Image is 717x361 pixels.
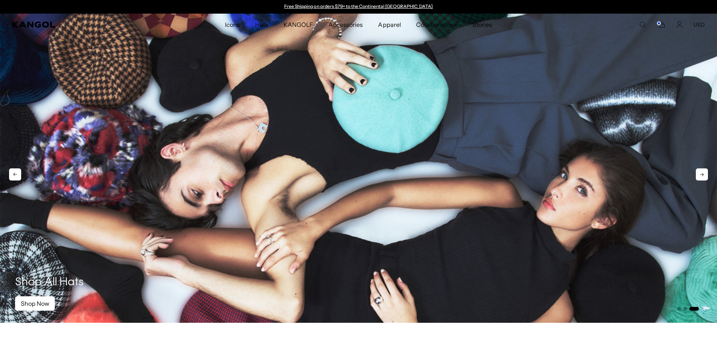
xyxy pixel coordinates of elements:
div: 1 of 2 [281,4,437,10]
a: Collaborations [409,14,465,36]
span: Apparel [378,14,401,36]
span: Accessories [328,14,363,36]
div: Announcement [281,4,437,10]
button: Go to slide 1 [677,307,681,311]
a: KANGOLF [276,14,321,36]
h1: Shop All Hats [15,275,84,290]
a: Shop Now [15,296,55,311]
span: Collaborations [416,14,457,36]
summary: Search here [639,21,646,28]
slideshow-component: Announcement bar [281,4,437,10]
span: Icons [225,14,240,36]
button: Go to slide 3 [689,307,699,311]
a: Apparel [370,14,408,36]
a: Account [676,21,683,28]
button: USD [694,21,705,28]
a: Icons [217,14,248,36]
span: Stories [472,14,492,36]
span: KANGOLF [283,14,313,36]
ul: Select a slide to show [677,305,699,311]
span: Hats [255,14,268,36]
button: Go to slide 2 [683,307,687,311]
a: Hats [248,14,276,36]
a: Kangol [12,22,149,28]
button: Cart [657,21,666,28]
a: Accessories [321,14,370,36]
a: Stories [465,14,500,36]
a: Free Shipping on orders $79+ to the Continental [GEOGRAPHIC_DATA] [284,3,433,9]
